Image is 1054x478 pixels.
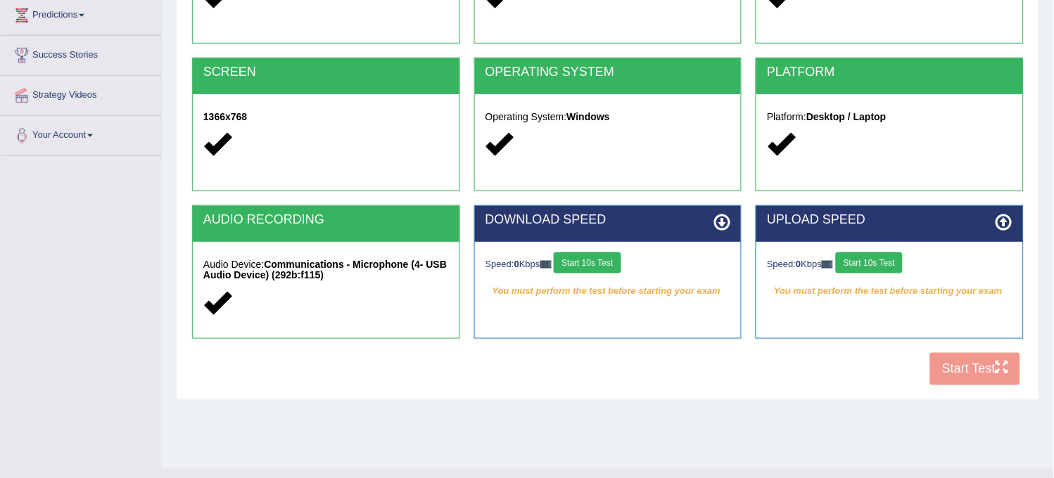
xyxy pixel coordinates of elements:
[203,259,447,280] strong: Communications - Microphone (4- USB Audio Device) (292b:f115)
[1,76,161,111] a: Strategy Videos
[836,252,903,273] button: Start 10s Test
[514,259,519,269] strong: 0
[485,213,731,227] h2: DOWNLOAD SPEED
[567,111,610,122] strong: Windows
[485,65,731,79] h2: OPERATING SYSTEM
[822,261,833,269] img: ajax-loader-fb-connection.gif
[203,111,247,122] strong: 1366x768
[806,111,887,122] strong: Desktop / Laptop
[554,252,621,273] button: Start 10s Test
[767,65,1012,79] h2: PLATFORM
[203,259,449,281] h5: Audio Device:
[203,65,449,79] h2: SCREEN
[540,261,552,269] img: ajax-loader-fb-connection.gif
[767,213,1012,227] h2: UPLOAD SPEED
[767,252,1012,277] div: Speed: Kbps
[485,252,731,277] div: Speed: Kbps
[485,112,731,122] h5: Operating System:
[1,116,161,151] a: Your Account
[767,280,1012,302] em: You must perform the test before starting your exam
[485,280,731,302] em: You must perform the test before starting your exam
[1,36,161,71] a: Success Stories
[796,259,801,269] strong: 0
[203,213,449,227] h2: AUDIO RECORDING
[767,112,1012,122] h5: Platform:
